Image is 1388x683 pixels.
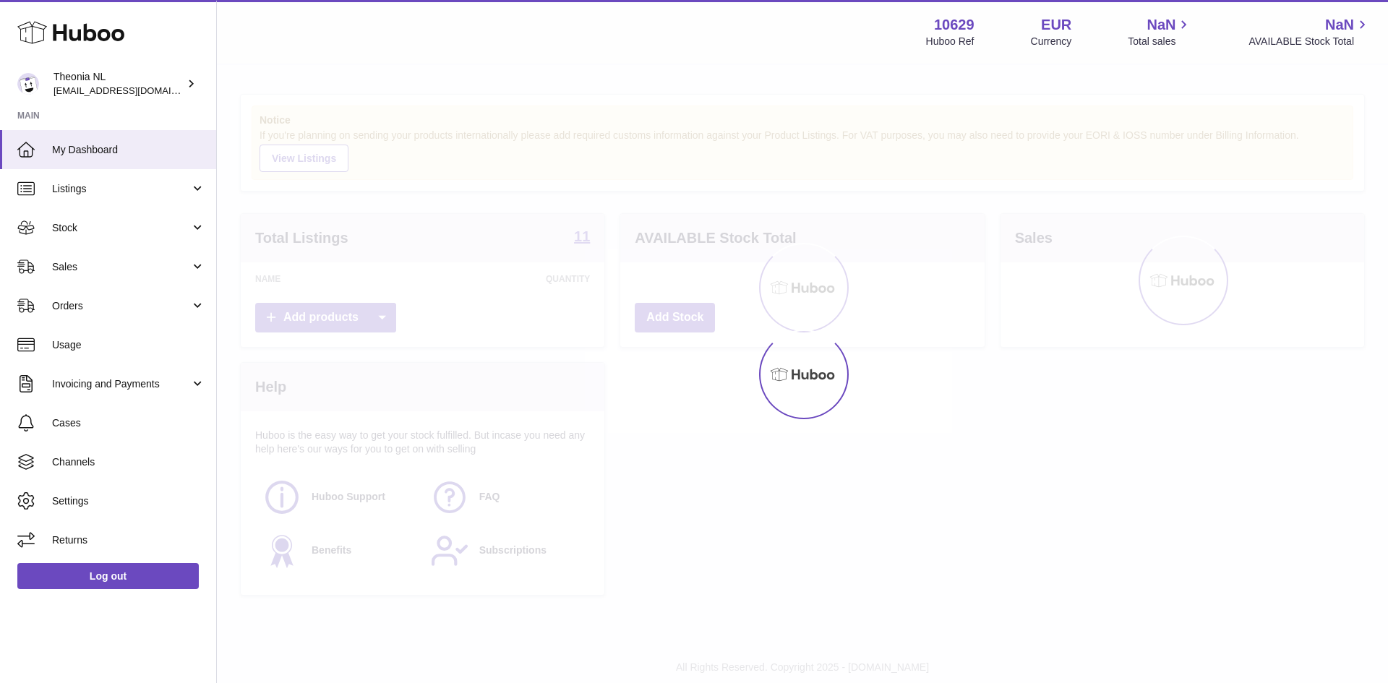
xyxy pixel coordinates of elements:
[53,85,213,96] span: [EMAIL_ADDRESS][DOMAIN_NAME]
[52,533,205,547] span: Returns
[52,182,190,196] span: Listings
[926,35,974,48] div: Huboo Ref
[52,260,190,274] span: Sales
[52,338,205,352] span: Usage
[52,455,205,469] span: Channels
[1128,15,1192,48] a: NaN Total sales
[52,299,190,313] span: Orders
[1147,15,1175,35] span: NaN
[1248,15,1371,48] a: NaN AVAILABLE Stock Total
[52,143,205,157] span: My Dashboard
[53,70,184,98] div: Theonia NL
[1325,15,1354,35] span: NaN
[1041,15,1071,35] strong: EUR
[934,15,974,35] strong: 10629
[17,73,39,95] img: internalAdmin-10629@internal.huboo.com
[1031,35,1072,48] div: Currency
[52,416,205,430] span: Cases
[1248,35,1371,48] span: AVAILABLE Stock Total
[52,377,190,391] span: Invoicing and Payments
[1128,35,1192,48] span: Total sales
[52,494,205,508] span: Settings
[52,221,190,235] span: Stock
[17,563,199,589] a: Log out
